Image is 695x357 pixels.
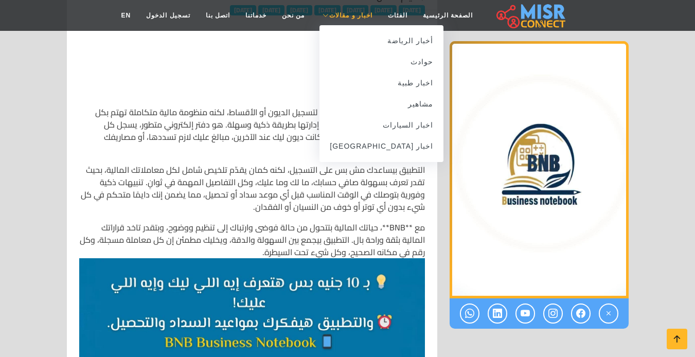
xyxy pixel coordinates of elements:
[312,6,380,25] a: اخبار و مقالات
[319,30,443,51] a: أخبار الرياضة
[198,6,238,25] a: اتصل بنا
[329,11,372,20] span: اخبار و مقالات
[319,115,443,136] a: اخبار السيارات
[319,136,443,157] a: اخبار [GEOGRAPHIC_DATA]
[114,6,139,25] a: EN
[450,41,629,298] div: 1 / 1
[415,6,480,25] a: الصفحة الرئيسية
[79,94,425,155] p: 🔹النبذة التعريفية تطبيق **BNB** مش مجرد أداة لتسجيل الديون أو الأقساط، لكنه منظومة مالية متكاملة ...
[79,164,425,213] p: التطبيق بيساعدك مش بس على التسجيل، لكنه كمان يقدّم تلخيص شامل لكل معاملاتك المالية، بحيث تقدر تعر...
[496,3,565,28] img: main.misr_connect
[274,6,312,25] a: من نحن
[319,94,443,115] a: مشاهير
[450,41,629,298] img: تطبيق BNB
[79,73,425,85] p: تطبيق
[138,6,198,25] a: تسجيل الدخول
[238,6,274,25] a: خدماتنا
[319,51,443,73] a: حوادث
[319,73,443,94] a: اخبار طبية
[380,6,415,25] a: الفئات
